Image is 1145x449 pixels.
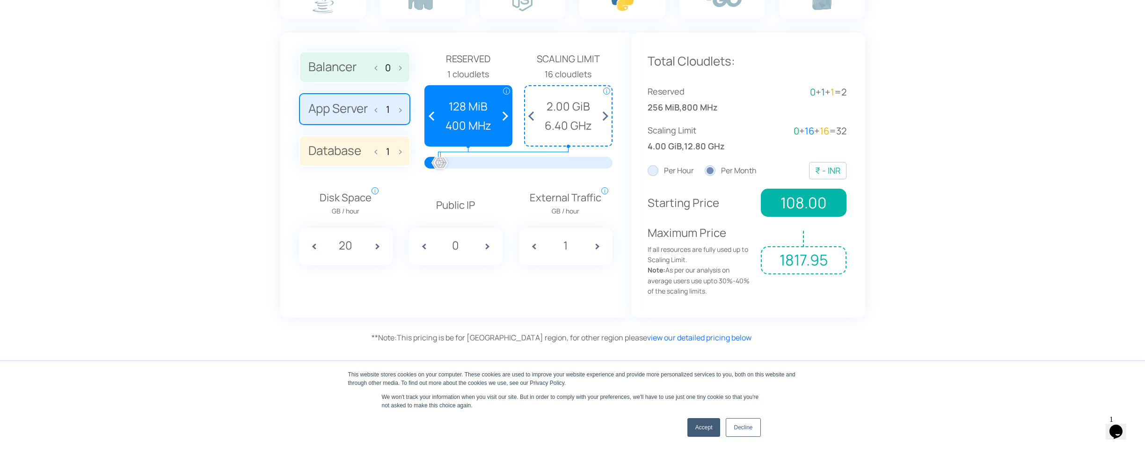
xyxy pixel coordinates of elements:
p: Total Cloudlets: [648,52,846,71]
div: , [648,124,747,153]
span: Scaling Limit [648,124,747,137]
label: App Server [299,93,410,125]
div: + + = [747,124,846,139]
span: 4.00 GiB [648,140,682,153]
span: 2 [841,86,846,98]
label: Per Hour [648,165,694,177]
a: view our detailed pricing below [647,332,751,343]
input: Balancer [380,62,395,73]
label: Balancer [299,52,410,83]
span: i [503,88,510,95]
input: App Server [380,104,395,115]
span: 1 [821,86,825,98]
span: i [372,187,379,194]
span: Note: [372,332,397,343]
span: 0 [794,125,799,137]
p: Public IP [409,197,503,213]
label: Per Month [705,165,757,177]
span: Reserved [648,85,747,98]
span: 16 [805,125,814,137]
span: 16 [820,125,829,137]
span: i [603,88,610,95]
strong: Note: [648,265,665,274]
span: 400 MHz [430,117,507,134]
span: Disk Space [320,190,372,217]
span: 128 MiB [430,97,507,115]
span: 1817.95 [761,246,846,274]
div: 1 cloudlets [424,67,513,81]
span: Scaling Limit [524,52,613,66]
span: 32 [836,125,846,137]
div: + + = [747,85,846,100]
span: 0 [810,86,816,98]
div: This pricing is be for [GEOGRAPHIC_DATA] region, for other region please [372,332,868,344]
p: Maximum Price [648,224,754,296]
label: Database [299,135,410,167]
div: ₹ - INR [815,164,840,177]
a: Accept [687,418,721,437]
iframe: chat widget [1106,412,1136,440]
span: i [601,187,608,194]
span: GB / hour [530,206,601,216]
span: GB / hour [320,206,372,216]
div: This website stores cookies on your computer. These cookies are used to improve your website expe... [348,370,797,387]
span: 12.80 GHz [684,140,725,153]
span: 1 [831,86,834,98]
p: We won't track your information when you visit our site. But in order to comply with your prefere... [382,393,764,410]
span: 108.00 [761,189,846,217]
div: , [648,85,747,114]
span: External Traffic [530,190,601,217]
span: 2.00 GiB [530,97,607,115]
span: 800 MHz [682,101,718,114]
div: 16 cloudlets [524,67,613,81]
span: Reserved [424,52,513,66]
span: 256 MiB [648,101,679,114]
p: Starting Price [648,194,754,212]
span: If all resources are fully used up to Scaling Limit. As per our analysis on average users use upt... [648,244,754,297]
span: 6.40 GHz [530,117,607,134]
input: Database [380,146,395,157]
a: Decline [726,418,760,437]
